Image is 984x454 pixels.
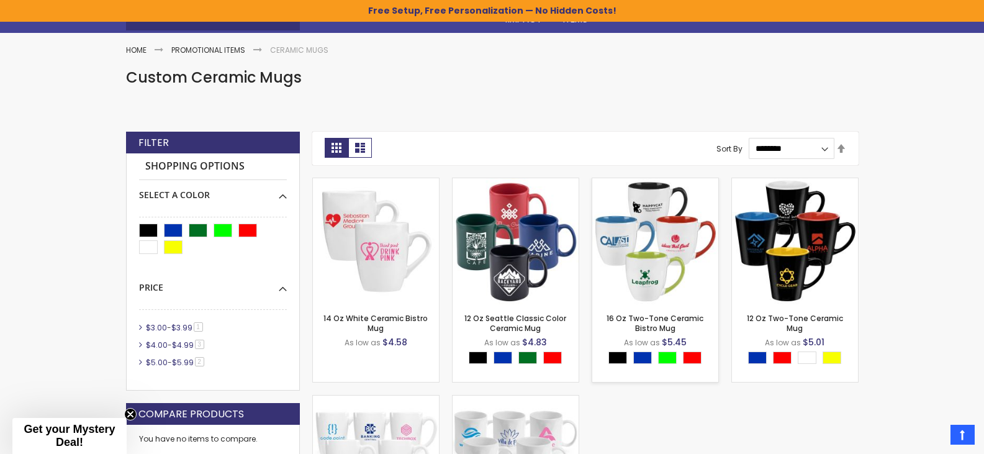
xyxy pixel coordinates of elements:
[313,178,439,188] a: 14 Oz White Ceramic Bistro Mug
[453,178,579,304] img: 12 Oz Seattle Classic Color Ceramic Mug
[823,352,841,364] div: Yellow
[469,352,487,364] div: Black
[143,340,209,350] a: $4.00-$4.993
[382,336,407,348] span: $4.58
[146,357,168,368] span: $5.00
[171,322,192,333] span: $3.99
[798,352,816,364] div: White
[543,352,562,364] div: Red
[172,357,194,368] span: $5.99
[24,423,115,448] span: Get your Mystery Deal!
[732,178,858,188] a: 12 Oz Two-Tone Ceramic Mug
[484,337,520,348] span: As low as
[765,337,801,348] span: As low as
[453,395,579,406] a: 12 Oz Seattle White Ceramic Mug
[143,322,207,333] a: $3.00-$3.991
[195,357,204,366] span: 2
[518,352,537,364] div: Green
[194,322,203,332] span: 1
[494,352,512,364] div: Blue
[126,45,147,55] a: Home
[592,178,718,304] img: 16 Oz Two-Tone Ceramic Bistro Mug
[138,407,244,421] strong: Compare Products
[592,178,718,188] a: 16 Oz Two-Tone Ceramic Bistro Mug
[464,313,566,334] a: 12 Oz Seattle Classic Color Ceramic Mug
[658,352,677,364] div: Lime Green
[469,352,568,367] div: Select A Color
[146,340,168,350] span: $4.00
[126,425,300,454] div: You have no items to compare.
[146,322,167,333] span: $3.00
[732,178,858,304] img: 12 Oz Two-Tone Ceramic Mug
[633,352,652,364] div: Blue
[138,136,169,150] strong: Filter
[325,138,348,158] strong: Grid
[608,352,708,367] div: Select A Color
[607,313,703,334] a: 16 Oz Two-Tone Ceramic Bistro Mug
[124,408,137,420] button: Close teaser
[803,336,824,348] span: $5.01
[323,313,428,334] a: 14 Oz White Ceramic Bistro Mug
[139,153,287,180] strong: Shopping Options
[195,340,204,349] span: 3
[171,45,245,55] a: Promotional Items
[172,340,194,350] span: $4.99
[143,357,209,368] a: $5.00-$5.992
[748,352,847,367] div: Select A Color
[662,336,687,348] span: $5.45
[453,178,579,188] a: 12 Oz Seattle Classic Color Ceramic Mug
[139,273,287,294] div: Price
[12,418,127,454] div: Get your Mystery Deal!Close teaser
[624,337,660,348] span: As low as
[608,352,627,364] div: Black
[748,352,767,364] div: Blue
[716,143,743,153] label: Sort By
[313,178,439,304] img: 14 Oz White Ceramic Bistro Mug
[950,425,975,445] a: Top
[747,313,843,334] a: 12 Oz Two-Tone Ceramic Mug
[313,395,439,406] a: 11 Oz Vienna White Ceramic Bistro Mug
[126,68,859,88] h1: Custom Ceramic Mugs
[270,45,328,55] strong: Ceramic Mugs
[522,336,547,348] span: $4.83
[683,352,702,364] div: Red
[345,337,381,348] span: As low as
[139,180,287,201] div: Select A Color
[773,352,792,364] div: Red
